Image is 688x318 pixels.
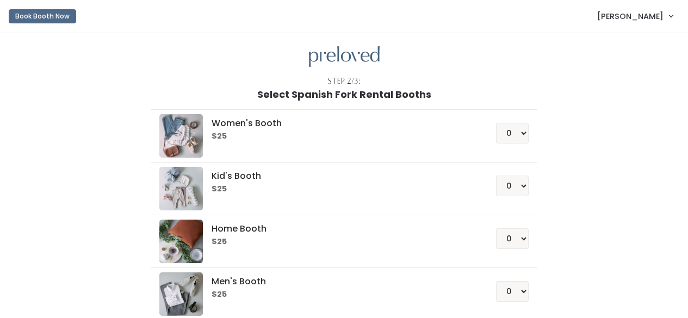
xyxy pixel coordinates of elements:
img: preloved logo [159,114,203,158]
h5: Home Booth [212,224,470,234]
img: preloved logo [159,167,203,210]
button: Book Booth Now [9,9,76,23]
a: [PERSON_NAME] [586,4,684,28]
h6: $25 [212,290,470,299]
h6: $25 [212,238,470,246]
img: preloved logo [159,220,203,263]
h1: Select Spanish Fork Rental Booths [257,89,431,100]
h6: $25 [212,185,470,194]
span: [PERSON_NAME] [597,10,664,22]
h6: $25 [212,132,470,141]
a: Book Booth Now [9,4,76,28]
h5: Women's Booth [212,119,470,128]
img: preloved logo [159,272,203,316]
h5: Kid's Booth [212,171,470,181]
h5: Men's Booth [212,277,470,286]
div: Step 2/3: [327,76,361,87]
img: preloved logo [309,46,380,67]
